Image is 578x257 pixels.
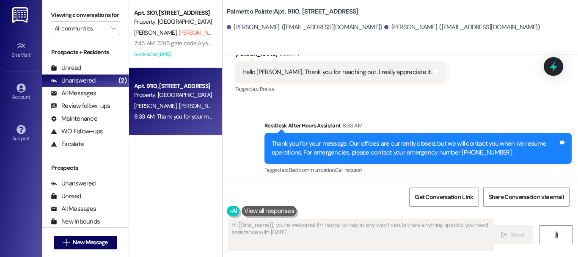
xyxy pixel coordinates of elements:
[134,82,212,91] div: Apt. 9110, [STREET_ADDRESS]
[4,81,38,104] a: Account
[235,83,446,95] div: Tagged as:
[134,29,179,36] span: [PERSON_NAME]
[553,232,559,238] i: 
[134,39,214,47] div: 7:45 AM: 7295 gate code Alysha
[134,102,179,110] span: [PERSON_NAME]
[63,239,69,246] i: 
[409,188,479,207] button: Get Conversation Link
[51,192,81,201] div: Unread
[242,68,432,77] div: Hello [PERSON_NAME]. Thank you for reaching out. I really appreciate it.
[227,23,383,32] div: [PERSON_NAME]. ([EMAIL_ADDRESS][DOMAIN_NAME])
[511,230,524,239] span: Send
[483,188,570,207] button: Share Conversation via email
[30,51,32,57] span: •
[51,76,96,85] div: Unanswered
[54,236,117,249] button: New Message
[51,114,97,123] div: Maintenance
[51,204,96,213] div: All Messages
[235,50,446,61] div: [PERSON_NAME]
[51,89,96,98] div: All Messages
[111,25,116,32] i: 
[384,23,540,32] div: [PERSON_NAME]. ([EMAIL_ADDRESS][DOMAIN_NAME])
[289,166,335,174] span: Bad communication ,
[489,193,564,202] span: Share Conversation via email
[501,232,507,238] i: 
[51,127,103,136] div: WO Follow-ups
[116,74,129,87] div: (2)
[4,39,38,62] a: Site Visit •
[51,64,81,72] div: Unread
[415,193,473,202] span: Get Conversation Link
[134,91,212,99] div: Property: [GEOGRAPHIC_DATA]
[264,121,572,133] div: ResiDesk After Hours Assistant
[260,86,274,93] span: Praise
[55,22,107,35] input: All communities
[179,29,251,36] span: [PERSON_NAME] (Opted Out)
[73,238,107,247] span: New Message
[492,225,533,244] button: Send
[42,48,129,57] div: Prospects + Residents
[264,164,572,176] div: Tagged as:
[51,179,96,188] div: Unanswered
[134,8,212,17] div: Apt. 3101, [STREET_ADDRESS]
[133,49,213,60] div: Archived on [DATE]
[42,163,129,172] div: Prospects
[51,102,110,111] div: Review follow-ups
[51,140,84,149] div: Escalate
[227,7,358,16] b: Palmetto Pointe: Apt. 9110, [STREET_ADDRESS]
[179,102,221,110] span: [PERSON_NAME]
[4,122,38,145] a: Support
[228,219,494,251] textarea: Hi {{first_name}}, you're welcome! I'm happy to help in any way I can. Is there
[51,217,100,226] div: New Inbounds
[134,17,212,26] div: Property: [GEOGRAPHIC_DATA]
[51,8,120,22] label: Viewing conversations for
[341,121,362,130] div: 8:33 AM
[12,7,30,23] img: ResiDesk Logo
[335,166,362,174] span: Call request
[272,139,558,158] div: Thank you for your message. Our offices are currently closed, but we will contact you when we res...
